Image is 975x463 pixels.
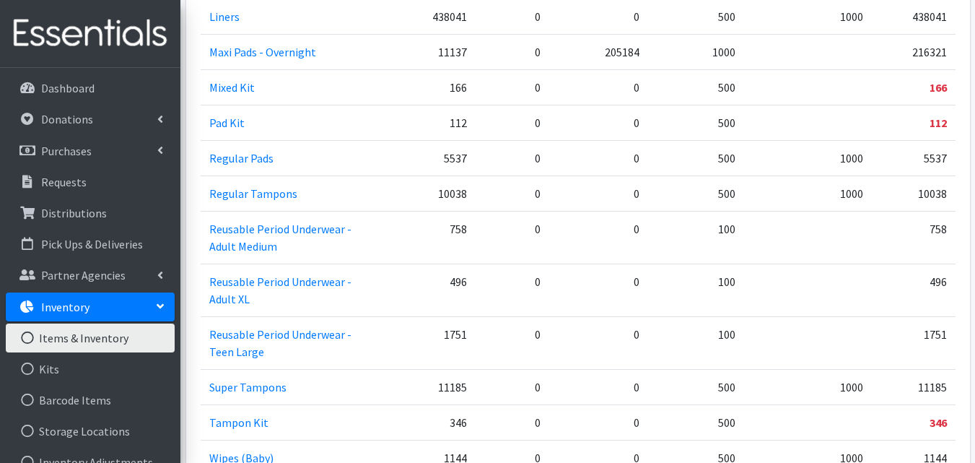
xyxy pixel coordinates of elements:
[41,112,93,126] p: Donations
[549,69,648,105] td: 0
[872,176,956,211] td: 10038
[209,222,351,254] a: Reusable Period Underwear - Adult Medium
[6,137,175,165] a: Purchases
[476,34,548,69] td: 0
[373,105,476,140] td: 112
[373,264,476,316] td: 496
[744,140,872,176] td: 1000
[549,34,648,69] td: 205184
[373,34,476,69] td: 11137
[373,211,476,264] td: 758
[41,144,92,158] p: Purchases
[648,404,744,440] td: 500
[6,261,175,290] a: Partner Agencies
[872,404,956,440] td: 346
[872,211,956,264] td: 758
[648,69,744,105] td: 500
[476,69,548,105] td: 0
[476,140,548,176] td: 0
[549,211,648,264] td: 0
[648,105,744,140] td: 500
[6,105,175,134] a: Donations
[549,369,648,404] td: 0
[872,264,956,316] td: 496
[6,355,175,384] a: Kits
[6,417,175,446] a: Storage Locations
[41,237,143,251] p: Pick Ups & Deliveries
[648,264,744,316] td: 100
[209,415,268,430] a: Tampon Kit
[549,316,648,369] td: 0
[872,34,956,69] td: 216321
[648,369,744,404] td: 500
[373,404,476,440] td: 346
[872,105,956,140] td: 112
[549,140,648,176] td: 0
[6,74,175,103] a: Dashboard
[209,9,240,24] a: Liners
[209,45,316,59] a: Maxi Pads - Overnight
[648,140,744,176] td: 500
[41,175,87,189] p: Requests
[41,206,107,220] p: Distributions
[209,80,255,95] a: Mixed Kit
[476,176,548,211] td: 0
[476,369,548,404] td: 0
[6,293,175,321] a: Inventory
[744,369,872,404] td: 1000
[373,176,476,211] td: 10038
[41,268,126,282] p: Partner Agencies
[476,211,548,264] td: 0
[209,380,287,394] a: Super Tampons
[209,274,351,306] a: Reusable Period Underwear - Adult XL
[373,69,476,105] td: 166
[648,34,744,69] td: 1000
[41,81,95,95] p: Dashboard
[6,168,175,196] a: Requests
[549,264,648,316] td: 0
[209,151,274,165] a: Regular Pads
[6,199,175,228] a: Distributions
[872,140,956,176] td: 5537
[373,316,476,369] td: 1751
[209,327,351,359] a: Reusable Period Underwear - Teen Large
[209,116,245,130] a: Pad Kit
[373,369,476,404] td: 11185
[872,369,956,404] td: 11185
[6,9,175,58] img: HumanEssentials
[648,176,744,211] td: 500
[476,264,548,316] td: 0
[476,105,548,140] td: 0
[6,386,175,415] a: Barcode Items
[476,316,548,369] td: 0
[41,300,89,314] p: Inventory
[6,324,175,352] a: Items & Inventory
[549,176,648,211] td: 0
[648,211,744,264] td: 100
[476,404,548,440] td: 0
[872,69,956,105] td: 166
[373,140,476,176] td: 5537
[648,316,744,369] td: 100
[549,105,648,140] td: 0
[6,230,175,259] a: Pick Ups & Deliveries
[549,404,648,440] td: 0
[209,186,297,201] a: Regular Tampons
[872,316,956,369] td: 1751
[744,176,872,211] td: 1000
